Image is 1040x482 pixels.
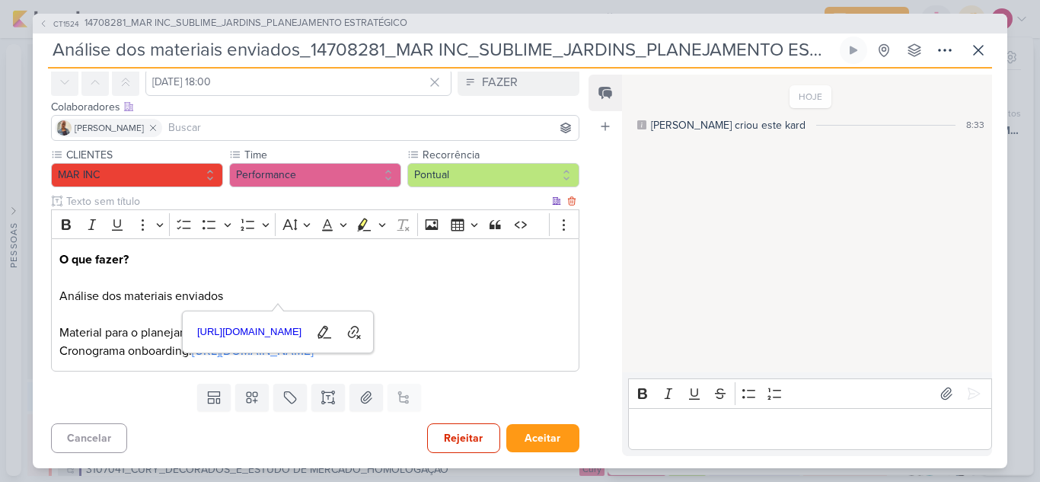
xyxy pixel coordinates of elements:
div: [PERSON_NAME] criou este kard [651,117,806,133]
label: Time [243,147,401,163]
label: Recorrência [421,147,579,163]
button: Cancelar [51,423,127,453]
input: Kard Sem Título [48,37,837,64]
input: Select a date [145,69,451,96]
div: Ligar relógio [847,44,860,56]
a: [URL][DOMAIN_NAME] [192,321,308,344]
button: Aceitar [506,424,579,452]
p: Material para o planejamento: Cronograma onboarding: [59,305,571,360]
div: Colaboradores [51,99,579,115]
input: Texto sem título [63,193,549,209]
div: 8:33 [966,118,984,132]
span: [PERSON_NAME] [75,121,144,135]
div: Editor editing area: main [51,238,579,372]
img: Iara Santos [56,120,72,136]
button: Pontual [407,163,579,187]
div: Editor toolbar [51,209,579,239]
div: Editor editing area: main [628,408,992,450]
button: FAZER [458,69,579,96]
input: Buscar [165,119,576,137]
span: [URL][DOMAIN_NAME] [193,323,307,341]
button: MAR INC [51,163,223,187]
button: Performance [229,163,401,187]
div: Editor toolbar [628,378,992,408]
strong: O que fazer? [59,252,129,267]
a: [URL][DOMAIN_NAME] [192,343,314,359]
button: Rejeitar [427,423,500,453]
label: CLIENTES [65,147,223,163]
p: Análise dos materiais enviados [59,287,571,305]
div: FAZER [482,73,518,91]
